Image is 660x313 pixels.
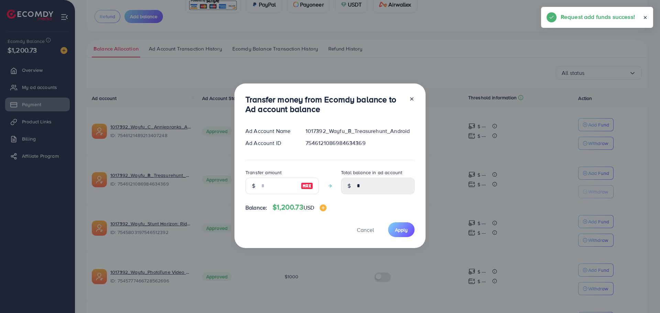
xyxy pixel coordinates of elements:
button: Apply [388,222,415,237]
img: image [320,204,327,211]
label: Transfer amount [245,169,282,176]
span: Balance: [245,204,267,212]
h3: Transfer money from Ecomdy balance to Ad account balance [245,94,404,114]
h5: Request add funds success! [561,12,635,21]
div: 7546121086984634369 [300,139,420,147]
span: Cancel [357,226,374,234]
span: USD [304,204,314,211]
div: 1017392_Wayfu_B_Treasurehunt_Android [300,127,420,135]
div: Ad Account ID [240,139,300,147]
iframe: Chat [631,282,655,308]
div: Ad Account Name [240,127,300,135]
span: Apply [395,226,408,233]
img: image [301,182,313,190]
h4: $1,200.73 [273,203,327,212]
label: Total balance in ad account [341,169,402,176]
button: Cancel [348,222,383,237]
